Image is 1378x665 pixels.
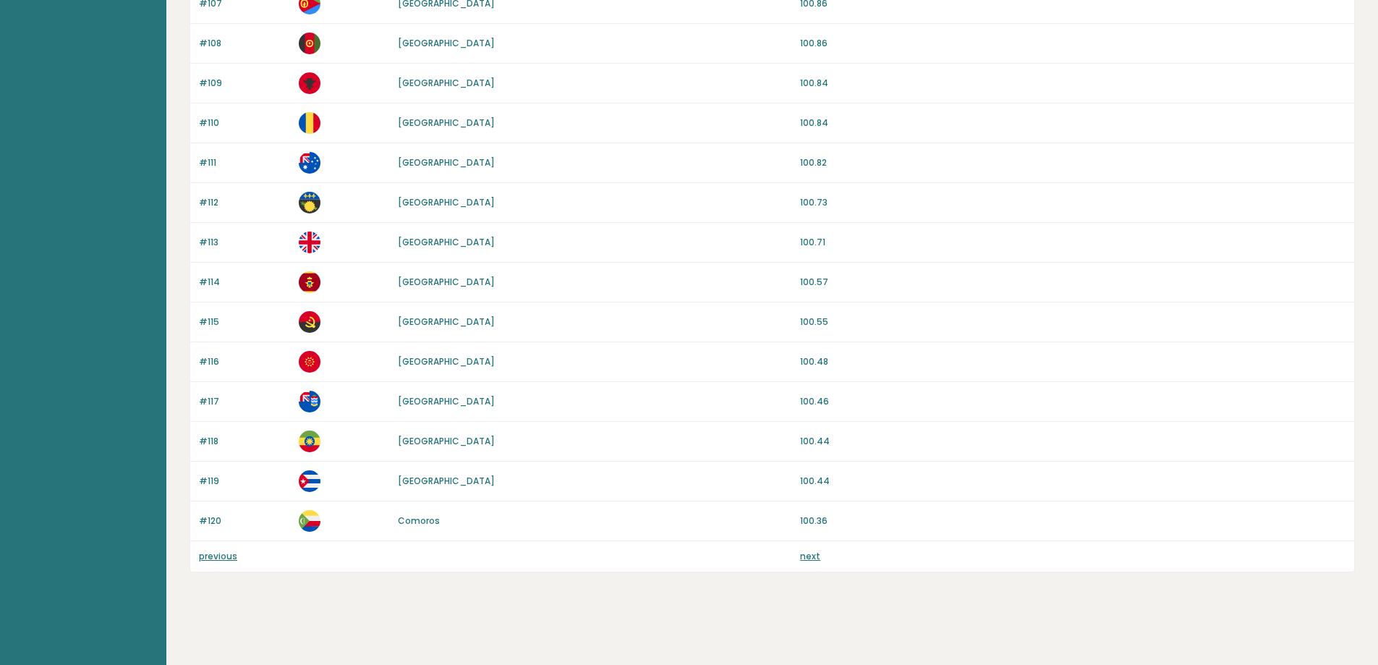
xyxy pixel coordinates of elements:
[800,550,820,562] a: next
[398,156,495,169] a: [GEOGRAPHIC_DATA]
[199,514,290,528] p: #120
[800,77,1345,90] p: 100.84
[800,236,1345,249] p: 100.71
[199,435,290,448] p: #118
[800,355,1345,368] p: 100.48
[199,196,290,209] p: #112
[199,77,290,90] p: #109
[800,196,1345,209] p: 100.73
[800,315,1345,329] p: 100.55
[299,112,320,134] img: ro.svg
[800,435,1345,448] p: 100.44
[398,315,495,328] a: [GEOGRAPHIC_DATA]
[398,117,495,129] a: [GEOGRAPHIC_DATA]
[398,276,495,288] a: [GEOGRAPHIC_DATA]
[398,514,440,527] a: Comoros
[398,37,495,49] a: [GEOGRAPHIC_DATA]
[800,117,1345,130] p: 100.84
[299,431,320,452] img: et.svg
[199,550,237,562] a: previous
[299,271,320,293] img: me.svg
[199,117,290,130] p: #110
[800,37,1345,50] p: 100.86
[299,33,320,54] img: af.svg
[398,77,495,89] a: [GEOGRAPHIC_DATA]
[199,37,290,50] p: #108
[800,514,1345,528] p: 100.36
[398,236,495,248] a: [GEOGRAPHIC_DATA]
[800,156,1345,169] p: 100.82
[199,355,290,368] p: #116
[398,196,495,208] a: [GEOGRAPHIC_DATA]
[199,276,290,289] p: #114
[299,311,320,333] img: ao.svg
[299,152,320,174] img: au.svg
[800,475,1345,488] p: 100.44
[299,351,320,373] img: kg.svg
[299,232,320,253] img: gb.svg
[398,435,495,447] a: [GEOGRAPHIC_DATA]
[199,156,290,169] p: #111
[398,355,495,368] a: [GEOGRAPHIC_DATA]
[299,72,320,94] img: al.svg
[398,475,495,487] a: [GEOGRAPHIC_DATA]
[800,395,1345,408] p: 100.46
[199,395,290,408] p: #117
[299,510,320,532] img: km.svg
[800,276,1345,289] p: 100.57
[199,475,290,488] p: #119
[299,192,320,213] img: gp.svg
[199,236,290,249] p: #113
[398,395,495,407] a: [GEOGRAPHIC_DATA]
[299,470,320,492] img: cu.svg
[299,391,320,412] img: ky.svg
[199,315,290,329] p: #115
